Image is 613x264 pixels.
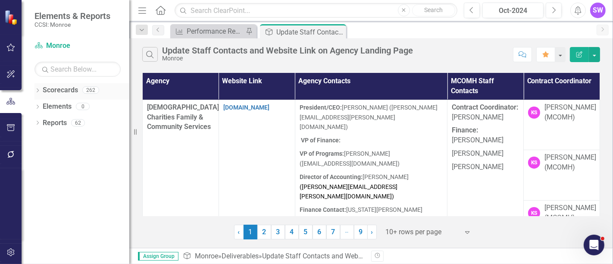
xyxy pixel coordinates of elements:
input: Search Below... [34,62,121,77]
a: 2 [257,225,271,239]
strong: VP of Programs: [300,150,344,157]
div: [PERSON_NAME] (MCOMH) [544,153,596,173]
div: [PERSON_NAME] (MCOMH) [544,103,596,123]
div: KS [528,207,540,219]
button: Oct-2024 [482,3,544,18]
td: Double-Click to Edit [447,100,524,251]
button: Search [412,4,455,16]
td: Double-Click to Edit [219,100,295,251]
a: 4 [285,225,299,239]
a: Deliverables [222,252,259,260]
a: Elements [43,102,72,112]
div: KS [528,157,540,169]
a: 3 [271,225,285,239]
strong: Contract Coordinator: [452,103,518,111]
td: Double-Click to Edit [524,150,600,201]
td: Double-Click to Edit [295,100,447,251]
span: [DEMOGRAPHIC_DATA] Charities Family & Community Services [147,103,219,131]
strong: Finance Contact: [300,206,346,213]
span: Search [424,6,443,13]
span: 1 [244,225,257,239]
button: SW [590,3,606,18]
a: Reports [43,118,67,128]
a: 5 [299,225,313,239]
span: Elements & Reports [34,11,110,21]
a: [DOMAIN_NAME] [223,104,269,111]
td: Double-Click to Edit [524,100,600,150]
td: Double-Click to Edit [524,201,600,251]
div: [PERSON_NAME] (MCOMH) [544,203,596,223]
a: Performance Report [172,26,244,37]
input: Search ClearPoint... [175,3,457,18]
div: Update Staff Contacts and Website Link on Agency Landing Page [162,46,413,55]
a: 7 [326,225,340,239]
div: Oct-2024 [485,6,541,16]
span: ‹ [238,228,240,236]
span: › [371,228,373,236]
a: [PERSON_NAME][EMAIL_ADDRESS][PERSON_NAME][DOMAIN_NAME] [300,183,397,200]
span: Assign Group [138,252,178,261]
div: 0 [76,103,90,110]
p: [PERSON_NAME] [452,103,519,124]
div: Performance Report [187,26,244,37]
strong: Director of Accounting: [300,173,363,180]
span: ( ) [300,183,397,200]
div: Update Staff Contacts and Website Link on Agency Landing Page [276,27,344,38]
div: 62 [71,119,85,126]
a: Monroe [195,252,218,260]
img: ClearPoint Strategy [4,9,20,25]
div: 262 [82,87,99,94]
div: KS [528,107,540,119]
p: [PERSON_NAME] [452,147,519,160]
p: [PERSON_NAME] [452,160,519,172]
strong: VP of Finance: [301,137,341,144]
div: » » [183,251,365,261]
strong: Finance: [452,126,478,134]
a: 9 [354,225,368,239]
span: [PERSON_NAME] [300,173,409,200]
strong: President/CEO: [300,104,342,111]
div: Monroe [162,55,413,62]
p: [PERSON_NAME] [452,124,519,147]
div: Update Staff Contacts and Website Link on Agency Landing Page [262,252,461,260]
small: CCSI: Monroe [34,21,110,28]
a: 6 [313,225,326,239]
span: [PERSON_NAME] ([EMAIL_ADDRESS][DOMAIN_NAME]) [300,150,400,167]
iframe: Intercom live chat [584,235,604,255]
span: [PERSON_NAME] ([PERSON_NAME][EMAIL_ADDRESS][PERSON_NAME][DOMAIN_NAME]) [300,104,438,131]
a: Monroe [34,41,121,51]
a: Scorecards [43,85,78,95]
span: [US_STATE][PERSON_NAME] ([US_STATE][EMAIL_ADDRESS][PERSON_NAME][DOMAIN_NAME]) [300,206,428,233]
